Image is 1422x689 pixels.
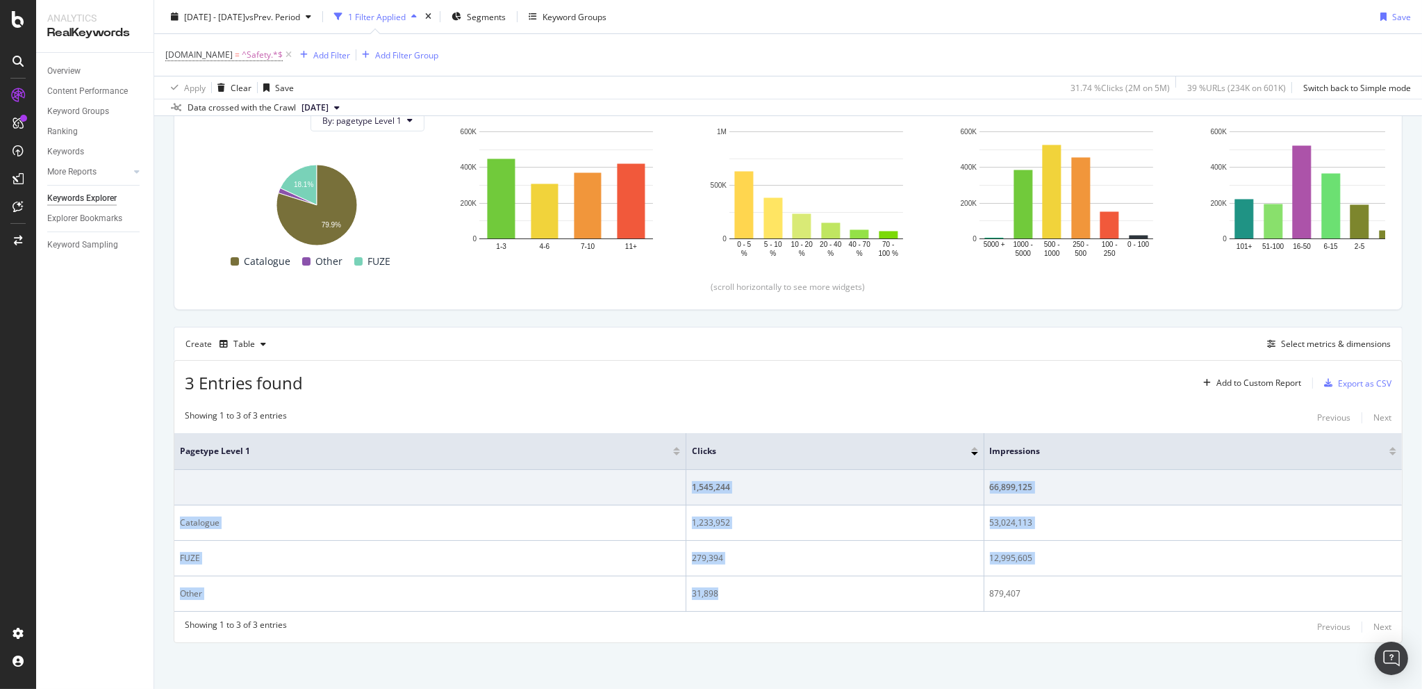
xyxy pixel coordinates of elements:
button: Next [1373,619,1391,635]
svg: A chart. [208,158,424,248]
div: 879,407 [990,587,1396,600]
text: 1000 - [1014,241,1033,249]
div: Add Filter Group [375,49,438,60]
text: 16-50 [1293,243,1311,251]
span: Catalogue [245,253,291,270]
div: 31.74 % Clicks ( 2M on 5M ) [1070,81,1170,93]
button: Table [214,333,272,355]
text: 40 - 70 [849,241,871,249]
div: Data crossed with the Crawl [188,102,296,114]
button: Add Filter Group [356,47,438,63]
text: 100 % [879,250,898,258]
text: 5000 + [984,241,1005,249]
div: Previous [1317,621,1350,633]
text: 51-100 [1262,243,1284,251]
a: Ranking [47,124,144,139]
span: vs Prev. Period [245,10,300,22]
text: % [857,250,863,258]
text: 1-3 [496,243,506,251]
span: Other [316,253,343,270]
div: FUZE [180,552,680,565]
div: Analytics [47,11,142,25]
text: 0 - 5 [737,241,751,249]
text: 5000 [1016,250,1032,258]
text: % [827,250,834,258]
text: 500 - [1044,241,1060,249]
div: Content Performance [47,84,128,99]
div: 39 % URLs ( 234K on 601K ) [1187,81,1286,93]
a: More Reports [47,165,130,179]
text: 1000 [1044,250,1060,258]
button: By: pagetype Level 1 [311,109,424,131]
text: 1M [717,128,727,136]
button: Select metrics & dimensions [1262,336,1391,352]
span: ^Safety.*$ [242,45,283,65]
div: Catalogue [180,517,680,529]
div: Open Intercom Messenger [1375,642,1408,675]
button: Previous [1317,619,1350,635]
button: Save [258,76,294,99]
div: Showing 1 to 3 of 3 entries [185,410,287,426]
div: 1,545,244 [692,481,978,494]
text: 0 [722,235,727,243]
text: 400K [961,164,977,172]
text: 0 - 100 [1127,241,1150,249]
text: 500 [1075,250,1086,258]
div: (scroll horizontally to see more widgets) [191,281,1385,293]
div: Next [1373,412,1391,423]
div: Export as CSV [1338,378,1391,389]
svg: A chart. [958,124,1175,259]
div: Explorer Bookmarks [47,211,122,226]
span: = [235,49,240,60]
div: 279,394 [692,552,978,565]
div: Keyword Groups [543,10,606,22]
button: [DATE] - [DATE]vsPrev. Period [165,6,317,28]
button: [DATE] [296,99,345,116]
text: % [799,250,805,258]
div: Keyword Sampling [47,238,118,252]
text: 600K [961,128,977,136]
span: pagetype Level 1 [180,445,652,457]
span: [DATE] - [DATE] [184,10,245,22]
text: 7-10 [581,243,595,251]
text: 500K [711,181,727,189]
div: Showing 1 to 3 of 3 entries [185,619,287,635]
text: 0 [472,235,477,243]
div: Clear [231,81,251,93]
text: 5 - 10 [764,241,782,249]
text: 101+ [1237,243,1252,251]
svg: A chart. [708,124,925,259]
text: 70 - [882,241,894,249]
div: Previous [1317,412,1350,423]
span: 2024 Jul. 21st [301,102,329,114]
div: 66,899,125 [990,481,1396,494]
div: Overview [47,64,81,79]
div: Create [185,333,272,355]
button: Save [1375,6,1411,28]
button: Apply [165,76,206,99]
button: Switch back to Simple mode [1298,76,1411,99]
a: Explorer Bookmarks [47,211,144,226]
div: Ranking [47,124,78,139]
span: By: pagetype Level 1 [322,115,402,127]
button: Clear [212,76,251,99]
div: Keyword Groups [47,104,109,119]
a: Content Performance [47,84,144,99]
div: Add to Custom Report [1216,379,1301,387]
svg: A chart. [458,124,675,259]
span: [DOMAIN_NAME] [165,49,233,60]
div: Keywords Explorer [47,191,117,206]
span: FUZE [368,253,391,270]
div: 31,898 [692,587,978,600]
text: 18.1% [294,181,313,188]
div: Apply [184,81,206,93]
div: Save [275,81,294,93]
div: 1,233,952 [692,517,978,529]
button: 1 Filter Applied [329,6,422,28]
text: 11+ [625,243,637,251]
div: Table [233,340,255,348]
div: Select metrics & dimensions [1281,338,1391,350]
